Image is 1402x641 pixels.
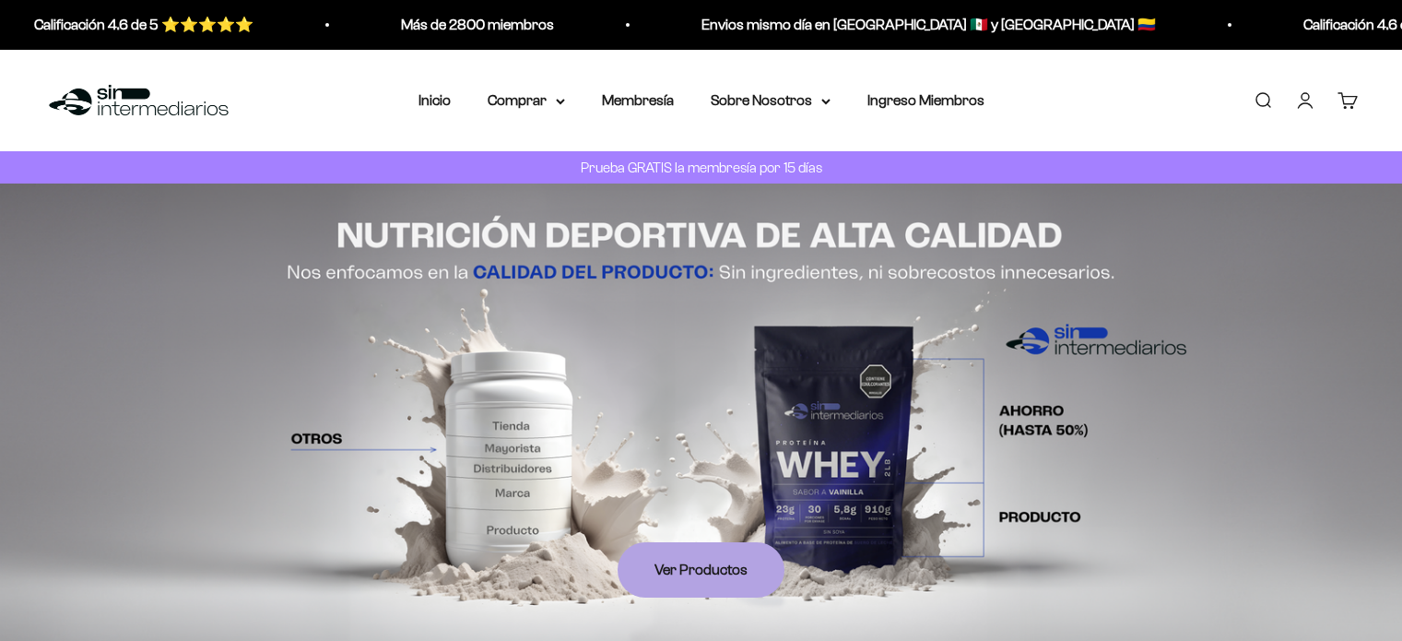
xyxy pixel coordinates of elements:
a: Ver Productos [618,542,784,598]
summary: Sobre Nosotros [711,89,831,113]
p: Más de 2800 miembros [399,13,552,37]
p: Calificación 4.6 de 5 ⭐️⭐️⭐️⭐️⭐️ [32,13,252,37]
a: Inicio [418,92,451,108]
summary: Comprar [488,89,565,113]
a: Ingreso Miembros [867,92,984,108]
a: Membresía [602,92,674,108]
p: Envios mismo día en [GEOGRAPHIC_DATA] 🇲🇽 y [GEOGRAPHIC_DATA] 🇨🇴 [700,13,1154,37]
p: Prueba GRATIS la membresía por 15 días [576,156,827,179]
